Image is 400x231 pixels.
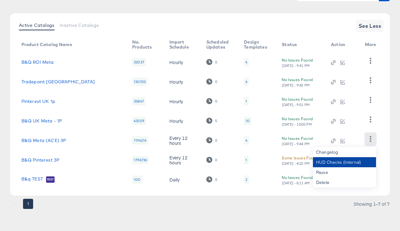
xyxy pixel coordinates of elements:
div: No. Products [132,39,156,50]
div: 0 [206,98,217,104]
div: Product Catalog Name [21,42,72,47]
div: Scheduled Updates [206,39,231,50]
span: Inactive Catalogs [60,23,99,28]
span: Test [46,177,55,182]
div: 2 [245,177,247,182]
td: Hourly [164,111,201,131]
a: Tradepoint [GEOGRAPHIC_DATA] [21,79,95,84]
div: 0 [215,158,217,162]
div: 0 [206,59,217,65]
td: Every 12 hours [164,131,201,150]
div: [DATE] - 4:22 PM [282,161,310,166]
div: 1 [245,157,247,163]
div: 5 [215,119,217,123]
span: Active Catalogs [19,23,55,28]
div: 10 [245,118,250,123]
div: 1796736 [132,156,149,164]
a: B&q TEST [21,176,43,183]
div: 4 [245,138,247,143]
div: 2 [244,175,249,184]
div: 33037 [132,58,146,66]
div: Delete [313,177,376,187]
span: See Less [359,21,381,30]
div: 1 [244,97,249,105]
button: Some Issues Found[DATE] - 4:22 PM [282,155,318,166]
div: 0 [215,138,217,143]
div: 0 [206,157,217,163]
div: 4 [245,60,247,65]
a: B&Q Pinterest 3P [21,157,59,163]
th: More [360,37,384,52]
td: Every 12 hours [164,150,201,170]
div: 4 [245,79,247,84]
td: Hourly [164,72,201,92]
div: 0 [215,60,217,64]
div: 43509 [132,117,146,125]
td: Hourly [164,52,201,72]
div: 0 [206,79,217,85]
div: 1 [245,99,247,104]
div: 4 [244,136,249,145]
div: 10 [244,117,251,125]
td: Hourly [164,92,201,111]
div: 1 [244,156,249,164]
a: B&Q UK Meta - 1P [21,118,62,123]
button: See Less [356,20,384,32]
a: B&Q ROI Meta [21,60,54,65]
th: Action [326,37,360,52]
div: 0 [215,80,217,84]
a: B&Q Meta (ACE) 3P [21,138,66,143]
div: 130553 [132,78,147,86]
th: Status [277,37,326,52]
button: page 1 [23,199,33,209]
div: Some Issues Found [282,155,318,161]
div: 1194214 [132,136,148,145]
div: Pause [313,167,376,177]
div: 4 [244,58,249,66]
td: Daily [164,170,201,189]
div: Changelog [313,147,376,157]
div: 0 [206,176,217,182]
div: HUD Checks (Internal) [313,157,376,167]
div: 100 [132,175,142,184]
div: 5 [206,118,217,124]
div: 0 [215,99,217,104]
div: Design Templates [244,39,269,50]
div: 0 [206,137,217,143]
div: Import Schedule [169,39,194,50]
div: 35847 [132,97,145,105]
a: Pinterest UK 1p [21,99,55,104]
nav: pagination navigation [10,199,46,209]
div: 4 [244,78,249,86]
div: 0 [215,177,217,182]
div: Showing 1–7 of 7 [353,202,390,206]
